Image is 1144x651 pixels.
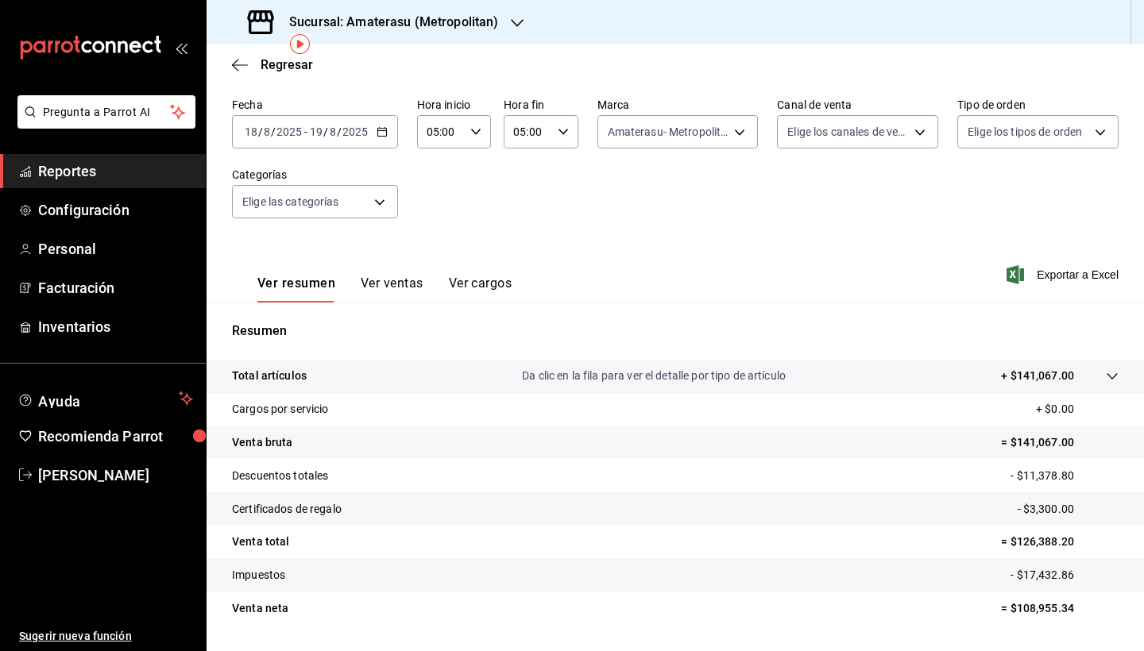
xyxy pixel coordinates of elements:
p: Total artículos [232,368,307,384]
span: Pregunta a Parrot AI [43,104,171,121]
span: Sugerir nueva función [19,628,193,645]
p: Da clic en la fila para ver el detalle por tipo de artículo [522,368,786,384]
button: Ver cargos [449,275,512,302]
p: + $0.00 [1036,401,1119,418]
p: - $11,378.80 [1011,468,1119,484]
div: navigation tabs [257,275,512,302]
span: / [258,125,263,138]
p: Certificados de regalo [232,501,342,518]
input: -- [244,125,258,138]
button: Ver resumen [257,275,335,302]
button: open_drawer_menu [175,41,187,54]
button: Ver ventas [361,275,423,302]
span: Reportes [38,160,193,182]
p: Cargos por servicio [232,401,329,418]
span: Facturación [38,277,193,299]
a: Pregunta a Parrot AI [11,115,195,132]
p: = $108,955.34 [1001,600,1119,617]
span: Personal [38,238,193,260]
span: Inventarios [38,316,193,337]
input: -- [329,125,337,138]
input: -- [263,125,271,138]
span: Regresar [261,57,313,72]
p: = $141,067.00 [1001,434,1119,451]
label: Hora inicio [417,99,491,110]
p: - $17,432.86 [1011,567,1119,584]
span: Ayuda [38,389,172,408]
span: Elige los canales de venta [787,124,909,140]
label: Tipo de orden [957,99,1119,110]
label: Fecha [232,99,398,110]
p: Venta total [232,534,289,550]
span: [PERSON_NAME] [38,464,193,486]
p: Impuestos [232,567,285,584]
label: Marca [597,99,759,110]
input: -- [309,125,323,138]
span: Elige las categorías [242,194,339,210]
span: / [271,125,276,138]
p: = $126,388.20 [1001,534,1119,550]
button: Exportar a Excel [1010,265,1119,284]
p: + $141,067.00 [1001,368,1074,384]
input: ---- [342,125,369,138]
span: Amaterasu- Metropolitan [608,124,729,140]
span: / [323,125,328,138]
label: Canal de venta [777,99,938,110]
p: Descuentos totales [232,468,328,484]
button: Pregunta a Parrot AI [17,95,195,129]
p: Venta neta [232,600,288,617]
label: Hora fin [504,99,578,110]
button: Regresar [232,57,313,72]
input: ---- [276,125,303,138]
span: Configuración [38,199,193,221]
p: Resumen [232,322,1119,341]
span: Recomienda Parrot [38,426,193,447]
img: Tooltip marker [290,34,310,54]
p: - $3,300.00 [1018,501,1119,518]
span: / [337,125,342,138]
h3: Sucursal: Amaterasu (Metropolitan) [276,13,498,32]
span: Elige los tipos de orden [968,124,1082,140]
p: Venta bruta [232,434,292,451]
label: Categorías [232,169,398,180]
span: - [304,125,307,138]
